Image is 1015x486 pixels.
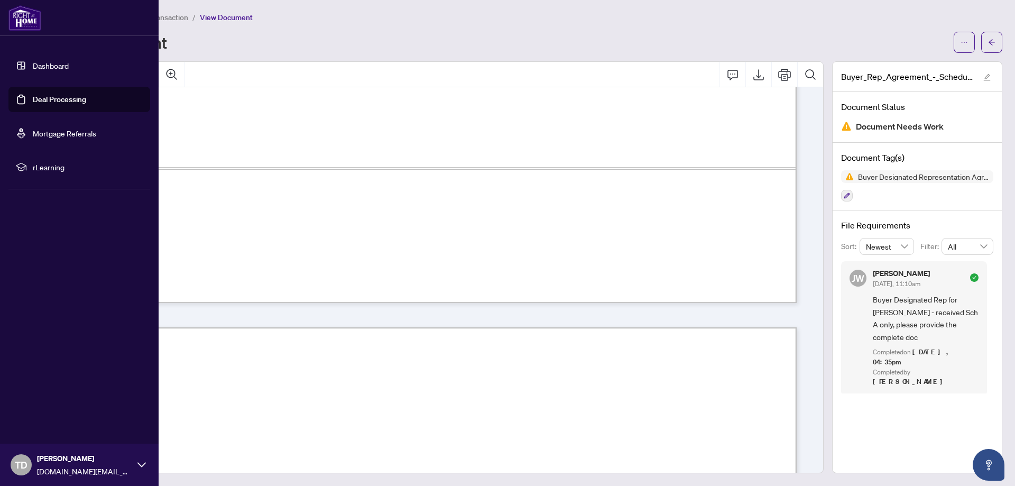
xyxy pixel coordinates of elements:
[132,13,188,22] span: View Transaction
[948,239,987,254] span: All
[866,239,908,254] span: Newest
[841,121,852,132] img: Document Status
[873,347,952,366] span: [DATE], 04:35pm
[873,377,948,386] span: [PERSON_NAME]
[841,219,993,232] h4: File Requirements
[841,241,860,252] p: Sort:
[37,465,132,477] span: [DOMAIN_NAME][EMAIL_ADDRESS][PERSON_NAME][DOMAIN_NAME]
[841,170,854,183] img: Status Icon
[873,347,979,368] div: Completed on
[988,39,995,46] span: arrow-left
[841,70,973,83] span: Buyer_Rep_Agreement_-_Schedule_A_signed.pdf
[873,280,920,288] span: [DATE], 11:10am
[852,271,864,286] span: JW
[841,151,993,164] h4: Document Tag(s)
[983,74,991,81] span: edit
[33,129,96,138] a: Mortgage Referrals
[854,173,993,180] span: Buyer Designated Representation Agreement
[856,120,944,134] span: Document Needs Work
[192,11,196,23] li: /
[973,449,1004,481] button: Open asap
[8,5,41,31] img: logo
[873,368,979,388] div: Completed by
[841,100,993,113] h4: Document Status
[920,241,942,252] p: Filter:
[33,95,86,104] a: Deal Processing
[200,13,253,22] span: View Document
[873,294,979,343] span: Buyer Designated Rep for [PERSON_NAME] - received Sch A only, please provide the complete doc
[37,453,132,464] span: [PERSON_NAME]
[33,61,69,70] a: Dashboard
[873,270,930,277] h5: [PERSON_NAME]
[961,39,968,46] span: ellipsis
[970,273,979,282] span: check-circle
[15,457,27,472] span: TD
[33,161,143,173] span: rLearning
